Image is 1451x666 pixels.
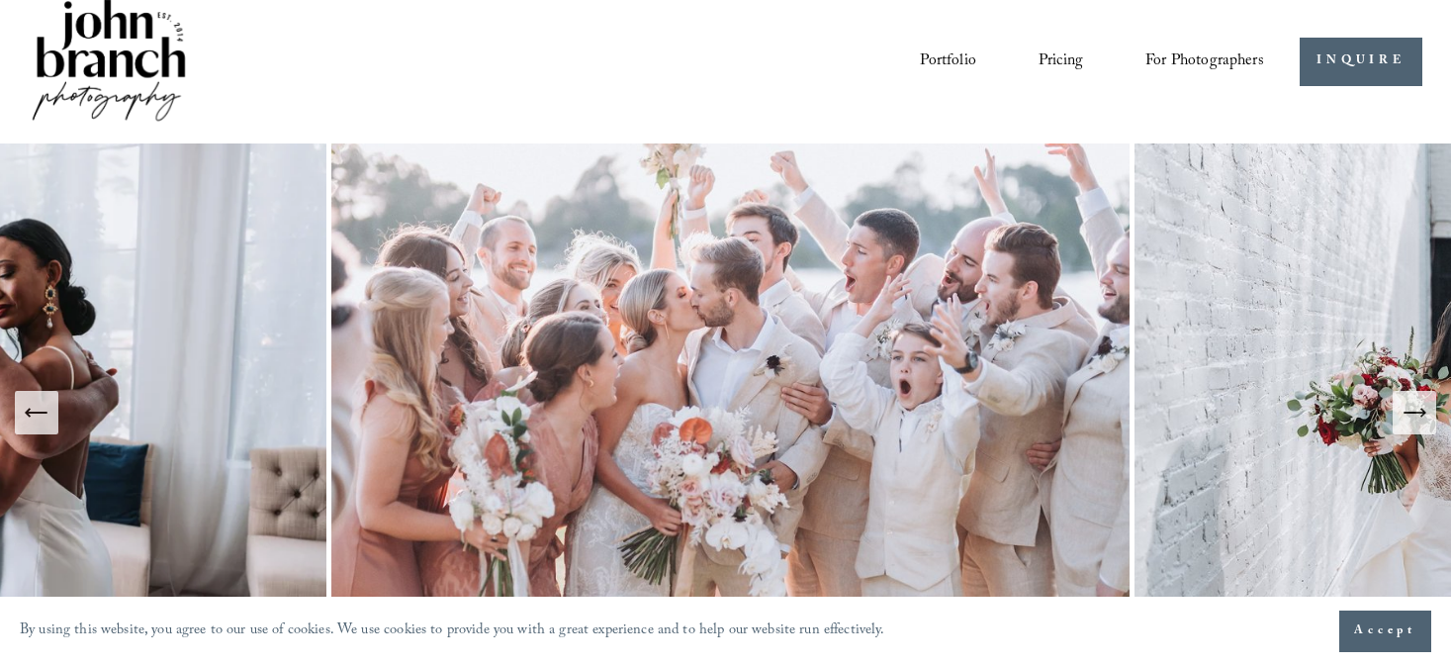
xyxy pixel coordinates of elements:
span: For Photographers [1145,47,1264,77]
a: Pricing [1039,45,1083,78]
button: Accept [1339,611,1431,652]
a: INQUIRE [1300,38,1421,86]
a: Portfolio [920,45,975,78]
button: Next Slide [1393,391,1436,434]
button: Previous Slide [15,391,58,434]
a: folder dropdown [1145,45,1264,78]
span: Accept [1354,621,1416,641]
p: By using this website, you agree to our use of cookies. We use cookies to provide you with a grea... [20,618,885,646]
